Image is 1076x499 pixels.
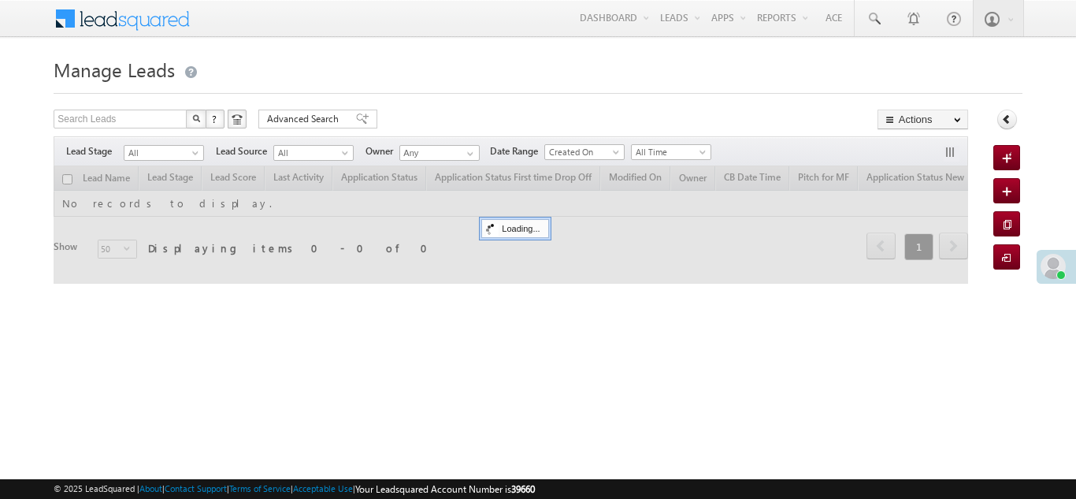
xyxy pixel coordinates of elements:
[877,110,968,129] button: Actions
[365,144,399,158] span: Owner
[54,482,535,497] span: © 2025 LeadSquared | | | | |
[212,112,219,125] span: ?
[355,483,535,495] span: Your Leadsquared Account Number is
[165,483,227,493] a: Contact Support
[206,110,224,128] button: ?
[139,483,162,493] a: About
[293,483,353,493] a: Acceptable Use
[66,144,124,158] span: Lead Stage
[458,146,478,162] a: Show All Items
[274,146,349,160] span: All
[544,144,625,160] a: Created On
[273,145,354,161] a: All
[399,145,480,161] input: Type to Search
[511,483,535,495] span: 39660
[54,57,175,82] span: Manage Leads
[631,144,711,160] a: All Time
[124,145,204,161] a: All
[632,145,707,159] span: All Time
[545,145,620,159] span: Created On
[490,144,544,158] span: Date Range
[267,112,343,126] span: Advanced Search
[124,146,199,160] span: All
[216,144,273,158] span: Lead Source
[481,219,548,238] div: Loading...
[192,114,200,122] img: Search
[229,483,291,493] a: Terms of Service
